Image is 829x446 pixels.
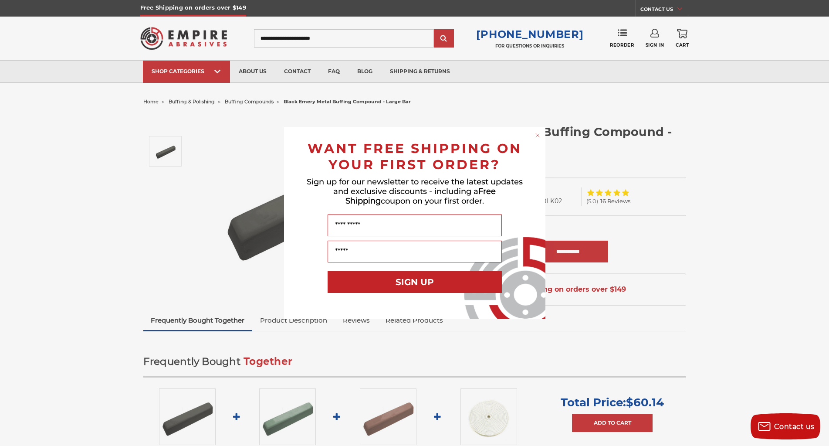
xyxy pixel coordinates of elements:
[308,140,522,173] span: WANT FREE SHIPPING ON YOUR FIRST ORDER?
[533,131,542,140] button: Close dialog
[345,187,496,206] span: Free Shipping
[751,413,820,439] button: Contact us
[328,271,502,293] button: SIGN UP
[774,422,815,431] span: Contact us
[307,177,523,206] span: Sign up for our newsletter to receive the latest updates and exclusive discounts - including a co...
